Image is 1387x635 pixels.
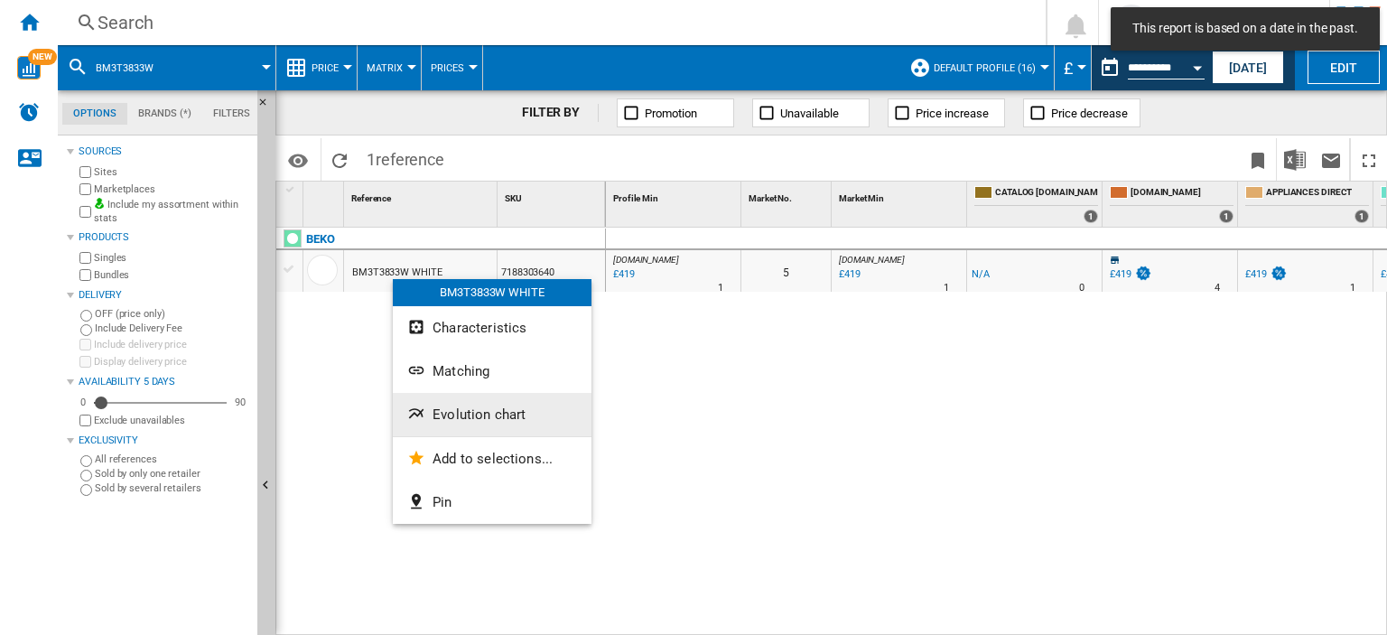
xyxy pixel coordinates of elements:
span: This report is based on a date in the past. [1127,20,1364,38]
button: Characteristics [393,306,591,350]
button: Evolution chart [393,393,591,436]
span: Evolution chart [433,406,526,423]
button: Add to selections... [393,437,591,481]
button: Pin... [393,481,591,524]
div: BM3T3833W WHITE [393,279,591,306]
span: Matching [433,363,489,379]
span: Pin [433,494,451,510]
span: Add to selections... [433,451,553,467]
span: Characteristics [433,320,526,336]
button: Matching [393,350,591,393]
